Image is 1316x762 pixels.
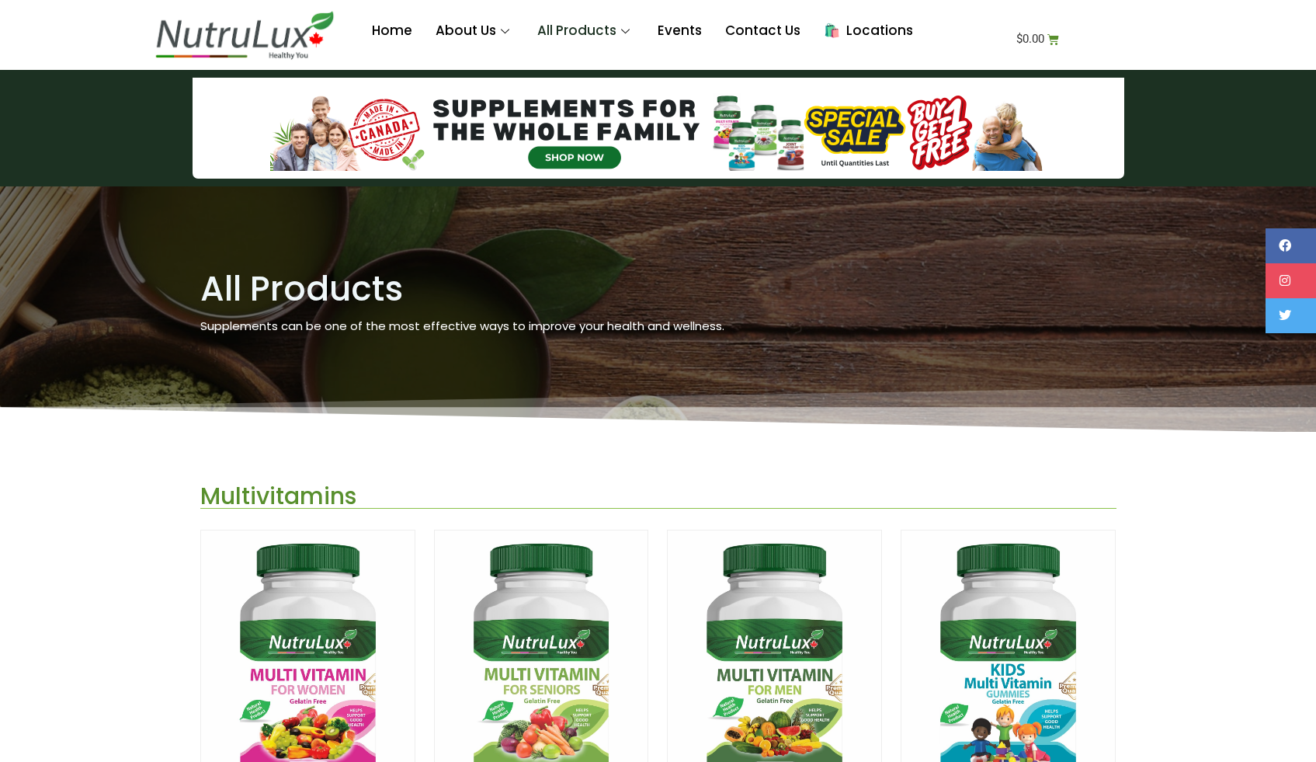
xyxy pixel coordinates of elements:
a: Instagram (opens in new window) [1266,263,1316,298]
h2: Multivitamins [200,485,1116,508]
span: $ [1016,32,1023,46]
p: Supplements can be one of the most effective ways to improve your health and wellness. [200,318,850,336]
a: Twitter (opens in new window) [1266,298,1316,333]
bdi: 0.00 [1016,32,1044,46]
a: Facebook (opens in new window) [1266,228,1316,263]
a: $0.00 [998,24,1078,54]
h1: All Products [200,272,850,306]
